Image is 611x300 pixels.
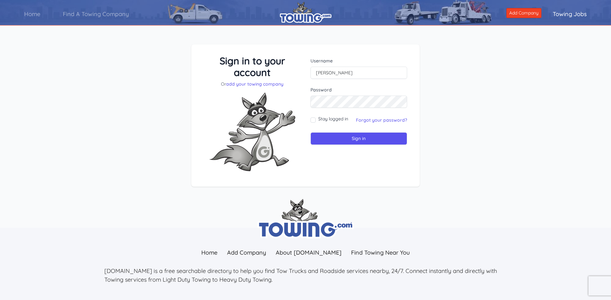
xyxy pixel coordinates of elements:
h3: Sign in to your account [204,55,301,78]
label: Username [310,58,407,64]
a: Forgot your password? [356,117,407,123]
img: logo.png [280,2,331,23]
img: Fox-Excited.png [204,87,301,176]
a: Find Towing Near You [346,246,415,259]
a: Add Company [506,8,541,18]
input: Sign in [310,132,407,145]
a: Towing Jobs [541,5,598,23]
a: Find A Towing Company [52,5,140,23]
p: Or [204,81,301,87]
label: Password [310,87,407,93]
a: Add Company [222,246,271,259]
a: About [DOMAIN_NAME] [271,246,346,259]
img: towing [257,199,354,239]
a: Home [13,5,52,23]
label: Stay logged in [318,116,348,122]
a: Home [196,246,222,259]
a: add your towing company [226,81,283,87]
p: [DOMAIN_NAME] is a free searchable directory to help you find Tow Trucks and Roadside services ne... [104,267,507,284]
